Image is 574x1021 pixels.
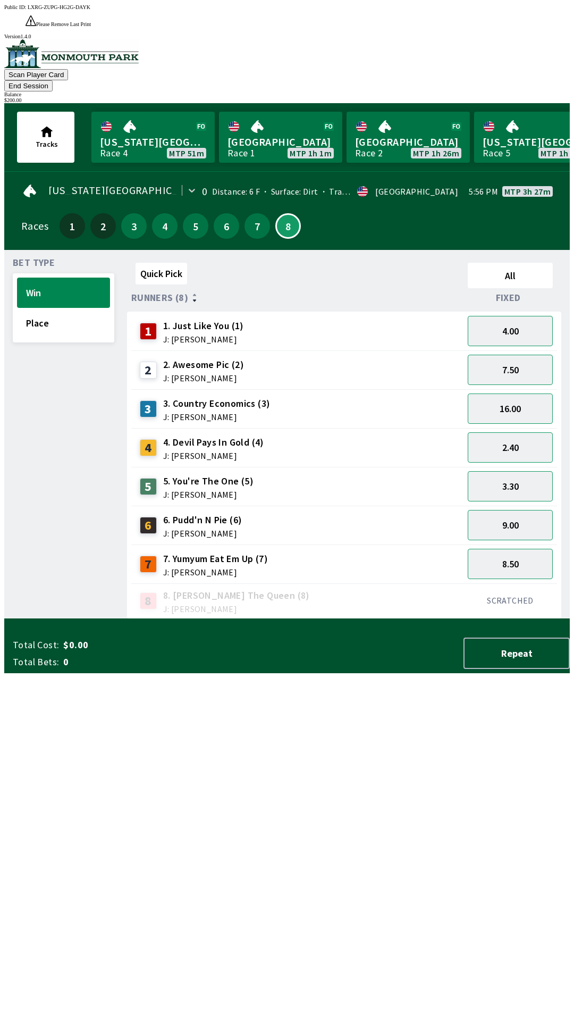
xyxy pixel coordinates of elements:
[140,267,182,280] span: Quick Pick
[163,589,310,602] span: 8. [PERSON_NAME] The Queen (8)
[17,112,74,163] button: Tracks
[347,112,470,163] a: [GEOGRAPHIC_DATA]Race 2MTP 1h 26m
[502,325,519,337] span: 4.00
[163,374,244,382] span: J: [PERSON_NAME]
[163,513,242,527] span: 6. Pudd'n N Pie (6)
[140,323,157,340] div: 1
[163,605,310,613] span: J: [PERSON_NAME]
[502,519,519,531] span: 9.00
[247,222,267,230] span: 7
[48,186,207,195] span: [US_STATE][GEOGRAPHIC_DATA]
[163,436,264,449] span: 4. Devil Pays In Gold (4)
[219,112,342,163] a: [GEOGRAPHIC_DATA]Race 1MTP 1h 1m
[463,638,570,669] button: Repeat
[502,364,519,376] span: 7.50
[26,287,101,299] span: Win
[183,213,208,239] button: 5
[163,568,268,576] span: J: [PERSON_NAME]
[468,355,553,385] button: 7.50
[4,34,570,39] div: Version 1.4.0
[163,319,244,333] span: 1. Just Like You (1)
[163,451,264,460] span: J: [PERSON_NAME]
[463,292,557,303] div: Fixed
[13,639,59,651] span: Total Cost:
[4,97,570,103] div: $ 200.00
[216,222,237,230] span: 6
[496,294,521,302] span: Fixed
[483,149,510,157] div: Race 5
[163,397,271,411] span: 3. Country Economics (3)
[90,213,116,239] button: 2
[472,270,548,282] span: All
[28,4,90,10] span: LXRG-ZUPG-HG2G-DAYK
[4,39,139,68] img: venue logo
[100,149,128,157] div: Race 4
[21,222,48,230] div: Races
[212,186,260,197] span: Distance: 6 F
[502,441,519,454] span: 2.40
[375,187,458,196] div: [GEOGRAPHIC_DATA]
[163,552,268,566] span: 7. Yumyum Eat Em Up (7)
[163,335,244,344] span: J: [PERSON_NAME]
[140,592,157,609] div: 8
[244,213,270,239] button: 7
[124,222,144,230] span: 3
[227,149,255,157] div: Race 1
[63,639,231,651] span: $0.00
[260,186,318,197] span: Surface: Dirt
[17,278,110,308] button: Win
[4,91,570,97] div: Balance
[155,222,175,230] span: 4
[500,403,521,415] span: 16.00
[468,432,553,463] button: 2.40
[140,400,157,417] div: 3
[4,69,68,80] button: Scan Player Card
[13,656,59,668] span: Total Bets:
[163,529,242,538] span: J: [PERSON_NAME]
[100,135,206,149] span: [US_STATE][GEOGRAPHIC_DATA]
[468,510,553,540] button: 9.00
[279,223,297,229] span: 8
[26,317,101,329] span: Place
[468,316,553,346] button: 4.00
[36,21,91,27] span: Please Remove Last Print
[4,4,570,10] div: Public ID:
[17,308,110,338] button: Place
[13,258,55,267] span: Bet Type
[468,263,553,288] button: All
[275,213,301,239] button: 8
[140,556,157,573] div: 7
[140,362,157,379] div: 2
[163,413,271,421] span: J: [PERSON_NAME]
[227,135,334,149] span: [GEOGRAPHIC_DATA]
[152,213,178,239] button: 4
[131,292,463,303] div: Runners (8)
[163,474,254,488] span: 5. You're The One (5)
[355,149,383,157] div: Race 2
[163,490,254,499] span: J: [PERSON_NAME]
[140,517,157,534] div: 6
[4,80,53,91] button: End Session
[62,222,82,230] span: 1
[468,549,553,579] button: 8.50
[468,471,553,501] button: 3.30
[502,480,519,492] span: 3.30
[318,186,410,197] span: Track Condition: Fast
[214,213,239,239] button: 6
[185,222,206,230] span: 5
[140,439,157,456] div: 4
[163,358,244,372] span: 2. Awesome Pic (2)
[169,149,204,157] span: MTP 51m
[355,135,461,149] span: [GEOGRAPHIC_DATA]
[413,149,459,157] span: MTP 1h 26m
[63,656,231,668] span: 0
[468,394,553,424] button: 16.00
[469,187,498,196] span: 5:56 PM
[93,222,113,230] span: 2
[504,187,551,196] span: MTP 3h 27m
[473,647,560,659] span: Repeat
[136,263,187,284] button: Quick Pick
[131,294,188,302] span: Runners (8)
[140,478,157,495] div: 5
[36,139,58,149] span: Tracks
